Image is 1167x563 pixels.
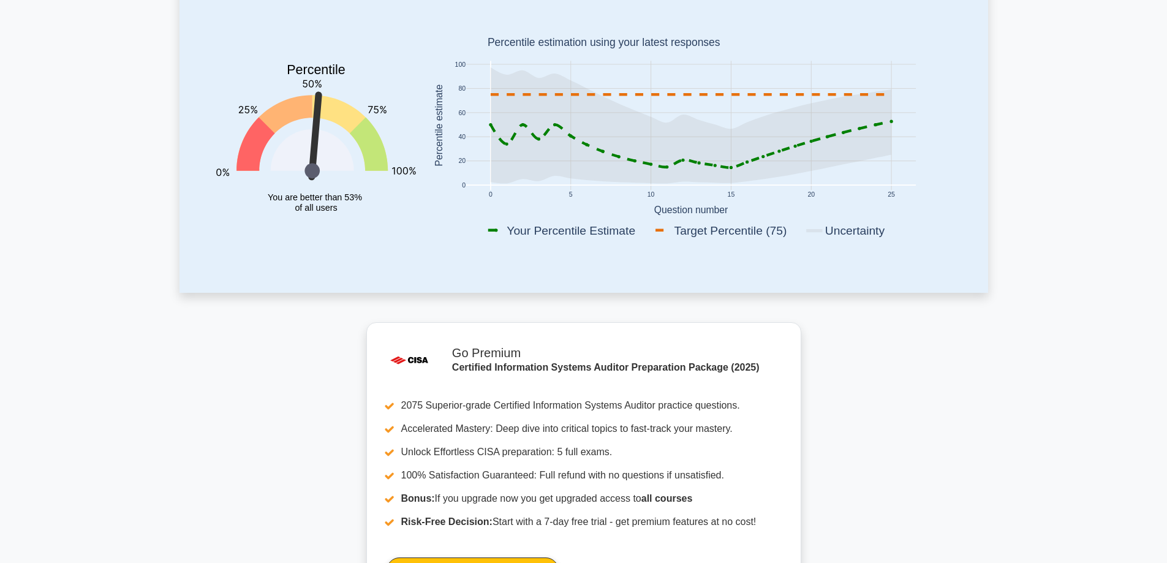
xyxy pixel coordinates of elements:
[433,85,444,167] text: Percentile estimate
[458,158,466,165] text: 20
[727,192,735,198] text: 15
[458,86,466,93] text: 80
[647,192,654,198] text: 10
[458,110,466,116] text: 60
[287,63,346,78] text: Percentile
[654,205,728,215] text: Question number
[462,182,466,189] text: 0
[487,37,720,49] text: Percentile estimation using your latest responses
[268,192,362,202] tspan: You are better than 53%
[458,134,466,140] text: 40
[488,192,492,198] text: 0
[455,61,466,68] text: 100
[295,203,337,213] tspan: of all users
[888,192,895,198] text: 25
[568,192,572,198] text: 5
[807,192,815,198] text: 20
